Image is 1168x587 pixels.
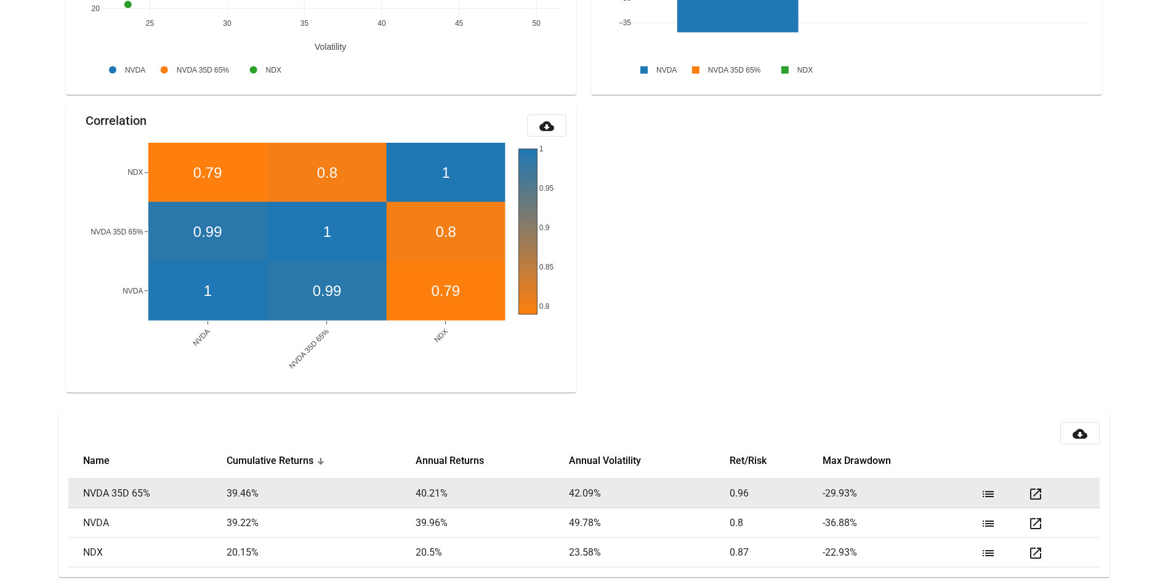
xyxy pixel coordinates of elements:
td: 20.5 % [416,538,569,567]
td: 23.58 % [569,538,730,567]
button: Change sorting for Annual_Returns [416,455,484,467]
mat-icon: cloud_download [1073,426,1087,441]
td: 49.78 % [569,508,730,538]
td: 39.46 % [227,479,416,508]
mat-icon: open_in_new [1028,516,1043,531]
td: 39.22 % [227,508,416,538]
td: -22.93 % [823,538,976,567]
mat-icon: list [981,516,996,531]
td: NVDA 35D 65% [68,479,227,508]
button: Change sorting for Efficient_Frontier [730,455,767,467]
td: 42.09 % [569,479,730,508]
td: -29.93 % [823,479,976,508]
mat-icon: cloud_download [539,119,554,134]
td: NVDA [68,508,227,538]
mat-icon: list [981,487,996,501]
td: -36.88 % [823,508,976,538]
td: NDX [68,538,227,567]
td: 40.21 % [416,479,569,508]
mat-icon: open_in_new [1028,487,1043,501]
button: Change sorting for Max_Drawdown [823,455,891,467]
td: 0.87 [730,538,823,567]
button: Change sorting for Cum_Returns_Final [227,455,313,467]
td: 0.8 [730,508,823,538]
button: Change sorting for strategy_name [83,455,110,467]
mat-icon: open_in_new [1028,546,1043,561]
button: Change sorting for Annual_Volatility [569,455,641,467]
mat-icon: list [981,546,996,561]
td: 0.96 [730,479,823,508]
mat-card-title: Correlation [86,114,147,127]
td: 20.15 % [227,538,416,567]
td: 39.96 % [416,508,569,538]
